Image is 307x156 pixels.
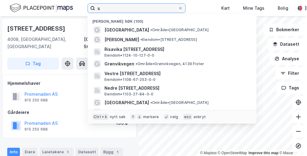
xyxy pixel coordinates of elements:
div: Hjemmelshaver [8,80,131,87]
span: • [150,28,152,32]
span: Vestre [STREET_ADDRESS] [104,70,249,77]
button: Datasett [268,38,305,50]
span: • [150,100,152,105]
img: logo.f888ab2527a4732fd821a326f86c7f29.svg [10,3,73,13]
div: nytt søk [110,115,126,119]
div: Mine Tags [243,5,265,12]
div: [PERSON_NAME] søk (100) [88,14,257,25]
span: Risavika [STREET_ADDRESS] [104,46,249,53]
iframe: Chat Widget [277,127,307,156]
button: Analyse [270,53,305,65]
span: Eiendom • 1124-10-127-0-0 [104,53,155,58]
div: [STREET_ADDRESS] [7,24,66,33]
div: Bolig [278,5,289,12]
span: Eiendom • 1108-67-253-0-0 [104,77,156,82]
div: [GEOGRAPHIC_DATA], 56/1307 [84,36,132,50]
a: OpenStreetMap [218,151,247,155]
span: Nedre [STREET_ADDRESS] [104,85,249,92]
div: esc [183,114,192,120]
span: • [140,37,142,42]
button: Tags [277,82,305,94]
div: Kart [221,5,230,12]
span: Område • [GEOGRAPHIC_DATA] [150,100,209,105]
div: avbryt [193,115,206,119]
span: Eiendom • 1103-27-84-0-0 [104,92,153,97]
div: 1 [115,149,121,155]
div: 915 250 688 [24,98,48,103]
input: Søk på adresse, matrikkel, gårdeiere, leietakere eller personer [95,4,178,13]
span: Moseidsletta 31 [104,109,139,116]
span: [GEOGRAPHIC_DATA] [104,26,149,34]
div: 1 [65,149,71,155]
div: markere [143,115,159,119]
span: • [136,61,137,66]
span: [GEOGRAPHIC_DATA] [104,99,149,106]
div: 4008, [GEOGRAPHIC_DATA], [GEOGRAPHIC_DATA] [7,36,84,50]
div: Gårdeiere [8,109,131,116]
span: Grønvikvegen [104,60,134,68]
span: Område • [GEOGRAPHIC_DATA] [150,28,209,32]
button: Tag [7,58,59,70]
button: Bokmerker [264,24,305,36]
span: [PERSON_NAME] [104,36,139,43]
a: Mapbox [200,151,217,155]
div: velg [170,115,178,119]
div: 915 250 688 [24,127,48,132]
span: Eiendom • [STREET_ADDRESS] [140,37,197,42]
span: Område • Grønvikvegen, 4139 Fister [136,61,204,66]
button: Filter [276,67,305,79]
div: Ctrl + k [92,114,109,120]
div: Kontrollprogram for chat [277,127,307,156]
a: Improve this map [249,151,279,155]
